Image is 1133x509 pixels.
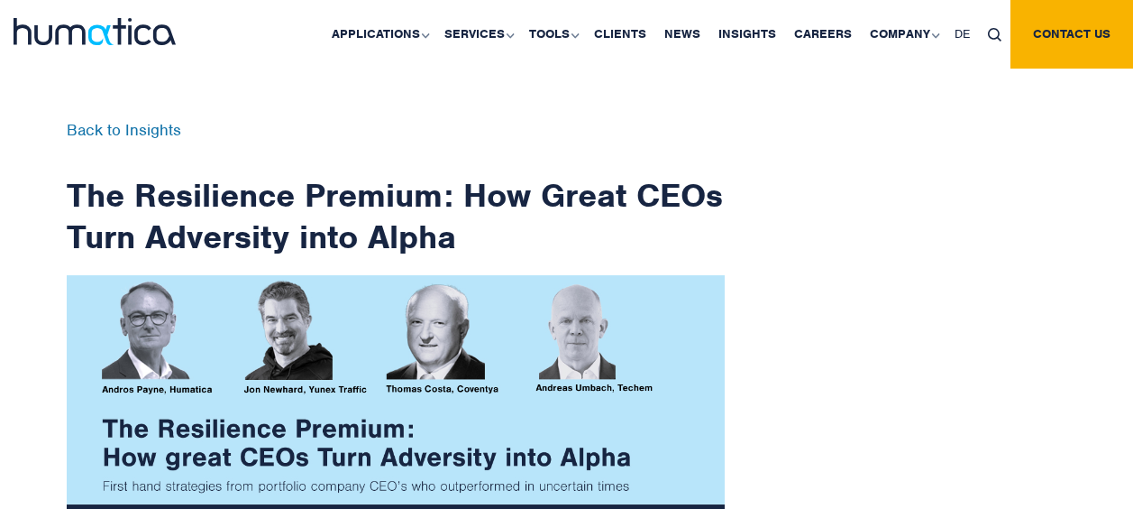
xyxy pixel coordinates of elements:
[988,28,1001,42] img: search_icon
[955,26,970,42] span: DE
[67,120,181,140] a: Back to Insights
[67,123,725,257] h1: The Resilience Premium: How Great CEOs Turn Adversity into Alpha
[14,18,176,45] img: logo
